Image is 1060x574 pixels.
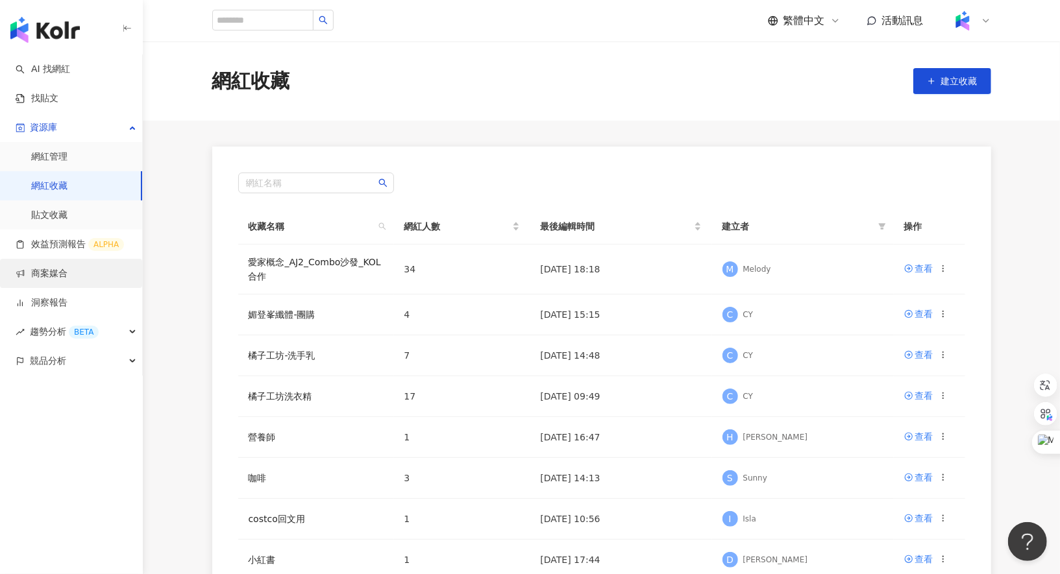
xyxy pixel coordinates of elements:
[10,17,80,43] img: logo
[249,219,373,233] span: 收藏名稱
[249,257,381,281] a: 愛家概念_AJ2_Combo沙發_KOL合作
[727,348,733,363] span: C
[530,245,712,294] td: [DATE] 18:18
[915,511,933,525] div: 查看
[404,264,416,274] span: 34
[726,430,733,444] span: H
[249,309,315,320] a: 媚登峯纖體-團購
[727,471,733,485] span: S
[404,555,410,565] span: 1
[904,470,933,484] a: 查看
[31,150,68,163] a: 網紅管理
[783,14,825,28] span: 繁體中文
[904,261,933,276] a: 查看
[404,432,410,442] span: 1
[743,432,808,443] div: [PERSON_NAME]
[726,553,733,567] span: D
[212,67,290,95] div: 網紅收藏
[727,307,733,322] span: C
[249,473,267,483] a: 咖啡
[16,238,124,251] a: 效益預測報告ALPHA
[404,514,410,524] span: 1
[16,63,70,76] a: searchAI 找網紅
[915,348,933,362] div: 查看
[915,261,933,276] div: 查看
[743,514,756,525] div: Isla
[30,113,57,142] span: 資源庫
[743,391,754,402] div: CY
[894,209,965,245] th: 操作
[915,552,933,566] div: 查看
[319,16,328,25] span: search
[915,307,933,321] div: 查看
[404,219,510,233] span: 網紅人數
[726,262,733,276] span: M
[249,555,276,565] a: 小紅書
[941,76,978,86] span: 建立收藏
[904,348,933,362] a: 查看
[16,328,25,337] span: rise
[743,309,754,320] div: CY
[69,326,99,339] div: BETA
[31,180,68,193] a: 網紅收藏
[876,217,889,236] span: filter
[378,222,386,230] span: search
[249,514,305,524] a: costco回文用
[915,470,933,484] div: 查看
[743,473,768,484] div: Sunny
[16,296,68,309] a: 洞察報告
[376,217,389,236] span: search
[728,512,731,526] span: I
[404,350,410,361] span: 7
[743,350,754,361] div: CY
[915,429,933,444] div: 查看
[249,432,276,442] a: 營養師
[882,14,924,27] span: 活動訊息
[530,458,712,499] td: [DATE] 14:13
[30,317,99,346] span: 趨勢分析
[249,350,315,361] a: 橘子工坊-洗手乳
[404,391,416,401] span: 17
[913,68,991,94] button: 建立收藏
[249,391,312,401] a: 橘子工坊洗衣精
[530,209,712,245] th: 最後編輯時間
[394,209,530,245] th: 網紅人數
[743,264,771,275] div: Melody
[904,389,933,403] a: 查看
[541,219,691,233] span: 最後編輯時間
[722,219,873,233] span: 建立者
[904,429,933,444] a: 查看
[530,335,712,376] td: [DATE] 14:48
[16,267,68,280] a: 商案媒合
[530,294,712,335] td: [DATE] 15:15
[404,309,410,320] span: 4
[915,389,933,403] div: 查看
[1008,522,1047,561] iframe: Help Scout Beacon - Open
[904,552,933,566] a: 查看
[904,511,933,525] a: 查看
[30,346,66,376] span: 競品分析
[530,376,712,417] td: [DATE] 09:49
[950,8,975,33] img: Kolr%20app%20icon%20%281%29.png
[878,222,886,230] span: filter
[530,417,712,458] td: [DATE] 16:47
[31,209,68,222] a: 貼文收藏
[378,178,388,187] span: search
[530,499,712,540] td: [DATE] 10:56
[727,389,733,403] span: C
[404,473,410,483] span: 3
[743,555,808,566] div: [PERSON_NAME]
[904,307,933,321] a: 查看
[16,92,58,105] a: 找貼文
